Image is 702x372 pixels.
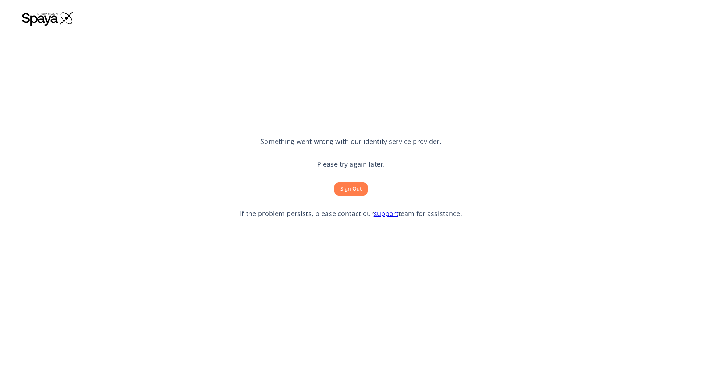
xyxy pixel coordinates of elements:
p: Something went wrong with our identity service provider. [260,137,441,146]
a: support [374,209,398,218]
button: Sign Out [334,182,368,196]
p: If the problem persists, please contact our team for assistance. [240,209,462,219]
img: Spaya logo [22,11,74,26]
p: Please try again later. [317,160,385,169]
